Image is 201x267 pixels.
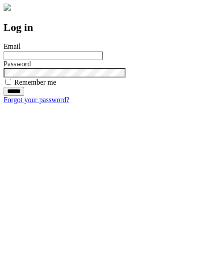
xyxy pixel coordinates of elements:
label: Email [4,43,21,50]
h2: Log in [4,22,197,34]
label: Password [4,60,31,68]
label: Remember me [14,78,56,86]
a: Forgot your password? [4,96,69,103]
img: logo-4e3dc11c47720685a147b03b5a06dd966a58ff35d612b21f08c02c0306f2b779.png [4,4,11,11]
